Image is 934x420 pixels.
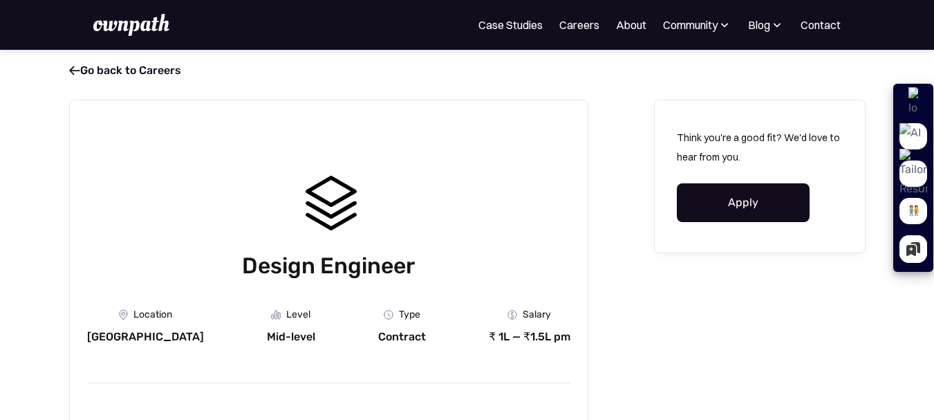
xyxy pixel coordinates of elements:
div: Community [663,17,731,33]
div: Salary [523,309,551,320]
a: Go back to Careers [69,64,181,77]
div: Location [133,309,172,320]
div: Community [663,17,718,33]
div: Blog [748,17,784,33]
img: Clock Icon - Job Board X Webflow Template [384,310,393,320]
a: About [616,17,646,33]
div: Type [399,309,420,320]
h1: Design Engineer [87,250,570,282]
div: ₹ 1L — ₹1.5L pm [489,330,570,344]
img: Money Icon - Job Board X Webflow Template [507,310,517,320]
div: Contract [378,330,426,344]
a: Apply [677,183,810,222]
a: Case Studies [478,17,543,33]
img: Graph Icon - Job Board X Webflow Template [271,310,281,320]
div: Mid-level [267,330,315,344]
div: Blog [748,17,770,33]
span:  [69,64,80,77]
a: Careers [559,17,599,33]
div: Level [286,309,310,320]
img: Location Icon - Job Board X Webflow Template [119,309,128,320]
div: [GEOGRAPHIC_DATA] [87,330,204,344]
a: Contact [801,17,841,33]
p: Think you're a good fit? We'd love to hear from you. [677,128,843,167]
